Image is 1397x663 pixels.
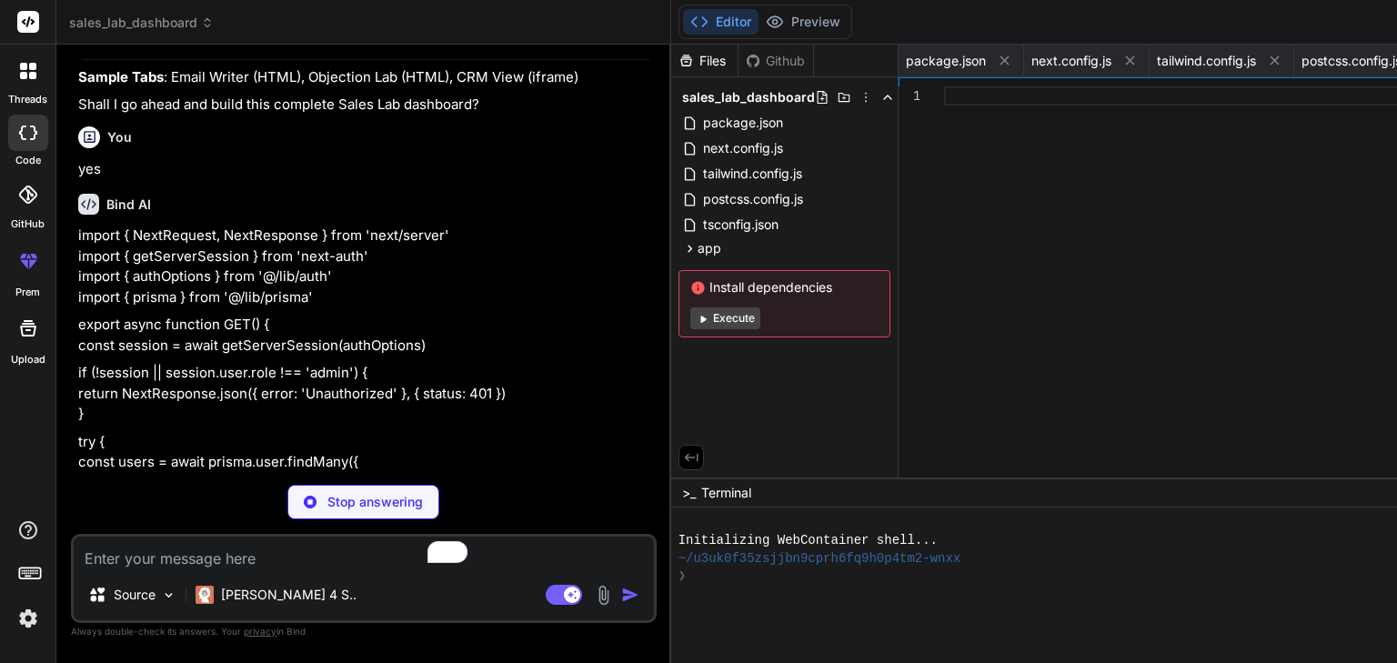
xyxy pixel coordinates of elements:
[78,68,164,85] strong: Sample Tabs
[701,214,780,236] span: tsconfig.json
[906,52,986,70] span: package.json
[244,626,276,637] span: privacy
[739,52,813,70] div: Github
[71,623,657,640] p: Always double-check its answers. Your in Bind
[1031,52,1111,70] span: next.config.js
[678,550,961,568] span: ~/u3uk0f35zsjjbn9cprh6fq9h0p4tm2-wnxx
[701,188,805,210] span: postcss.config.js
[678,568,688,585] span: ❯
[106,196,151,214] h6: Bind AI
[759,9,848,35] button: Preview
[221,586,357,604] p: [PERSON_NAME] 4 S..
[701,163,804,185] span: tailwind.config.js
[593,585,614,606] img: attachment
[327,493,423,511] p: Stop answering
[683,9,759,35] button: Editor
[621,586,639,604] img: icon
[678,532,938,549] span: Initializing WebContainer shell...
[671,52,738,70] div: Files
[11,352,45,367] label: Upload
[196,586,214,604] img: Claude 4 Sonnet
[701,484,751,502] span: Terminal
[13,603,44,634] img: settings
[701,137,785,159] span: next.config.js
[78,226,449,306] bindaction: import { NextRequest, NextResponse } from 'next/server' import { getServerSession } from 'next-au...
[701,112,785,134] span: package.json
[11,216,45,232] label: GitHub
[15,153,41,168] label: code
[690,307,760,329] button: Execute
[8,92,47,107] label: threads
[161,588,176,603] img: Pick Models
[698,239,721,257] span: app
[78,67,653,88] p: : Email Writer (HTML), Objection Lab (HTML), CRM View (iframe)
[107,128,132,146] h6: You
[78,159,653,180] p: yes
[74,537,654,569] textarea: To enrich screen reader interactions, please activate Accessibility in Grammarly extension settings
[78,95,653,116] p: Shall I go ahead and build this complete Sales Lab dashboard?
[690,278,879,296] span: Install dependencies
[15,285,40,300] label: prem
[682,484,696,502] span: >_
[1157,52,1256,70] span: tailwind.config.js
[78,315,653,356] p: export async function GET() { const session = await getServerSession(authOptions)
[69,14,214,32] span: sales_lab_dashboard
[114,586,156,604] p: Source
[78,363,653,425] p: if (!session || session.user.role !== 'admin') { return NextResponse.json({ error: 'Unauthorized'...
[899,86,920,105] div: 1
[682,88,815,106] span: sales_lab_dashboard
